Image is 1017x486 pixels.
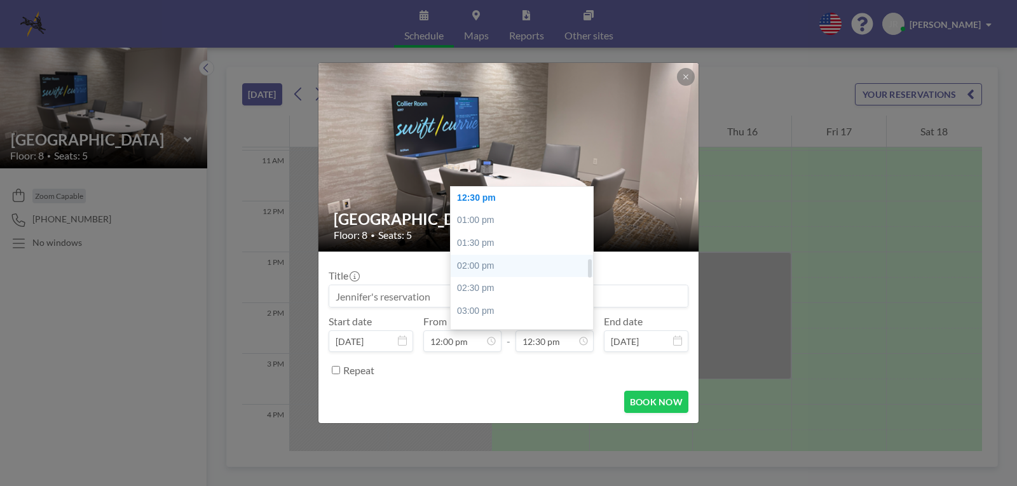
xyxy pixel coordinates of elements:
div: 03:00 pm [451,300,599,323]
button: BOOK NOW [624,391,688,413]
img: 537.png [318,14,700,300]
div: 01:00 pm [451,209,599,232]
div: 01:30 pm [451,232,599,255]
span: - [507,320,510,348]
input: Jennifer's reservation [329,285,688,307]
span: Seats: 5 [378,229,412,241]
div: 12:30 pm [451,187,599,210]
div: 02:00 pm [451,255,599,278]
label: End date [604,315,643,328]
label: Start date [329,315,372,328]
span: Floor: 8 [334,229,367,241]
label: Repeat [343,364,374,377]
label: Title [329,269,358,282]
label: From [423,315,447,328]
div: 02:30 pm [451,277,599,300]
h2: [GEOGRAPHIC_DATA] [334,210,685,229]
span: • [371,231,375,240]
div: 03:30 pm [451,322,599,345]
